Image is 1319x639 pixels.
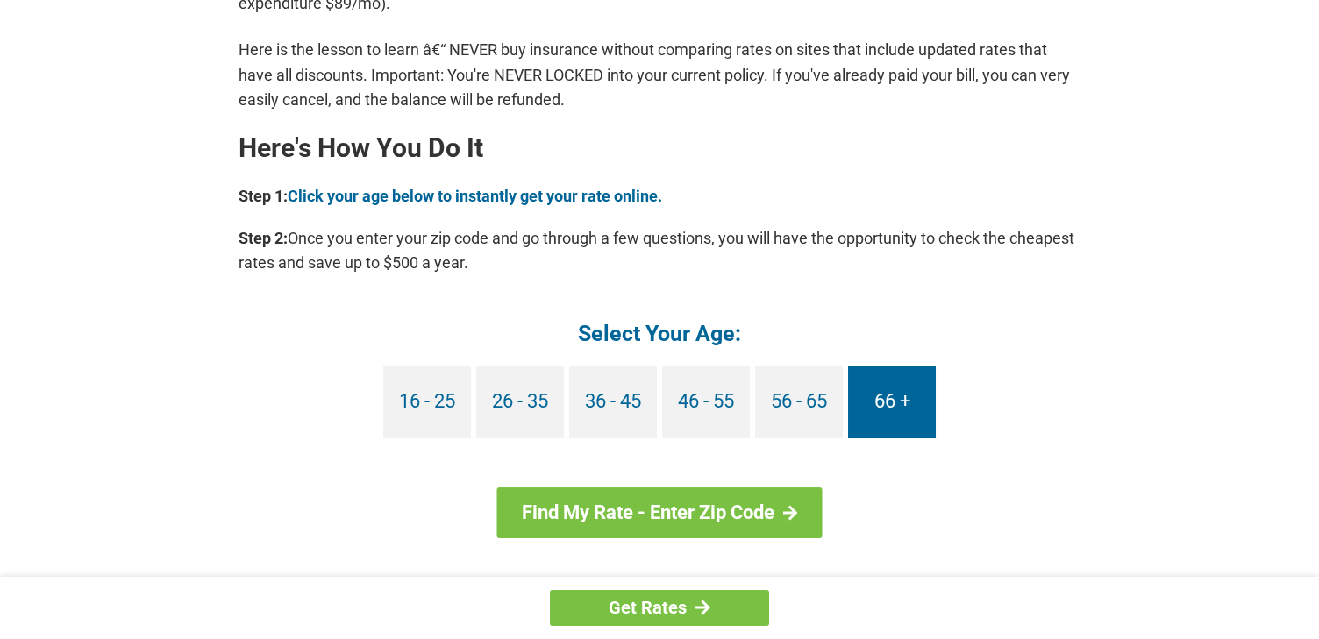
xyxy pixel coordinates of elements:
a: 16 - 25 [383,366,471,438]
a: 56 - 65 [755,366,843,438]
a: 26 - 35 [476,366,564,438]
b: Step 2: [239,229,288,247]
b: Step 1: [239,187,288,205]
h4: Select Your Age: [239,319,1080,348]
p: Here is the lesson to learn â€“ NEVER buy insurance without comparing rates on sites that include... [239,38,1080,111]
a: Get Rates [550,590,769,626]
a: 66 + [848,366,936,438]
a: Find My Rate - Enter Zip Code [497,487,823,538]
a: Click your age below to instantly get your rate online. [288,187,662,205]
h2: Here's How You Do It [239,134,1080,162]
p: Once you enter your zip code and go through a few questions, you will have the opportunity to che... [239,226,1080,275]
a: 46 - 55 [662,366,750,438]
a: 36 - 45 [569,366,657,438]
